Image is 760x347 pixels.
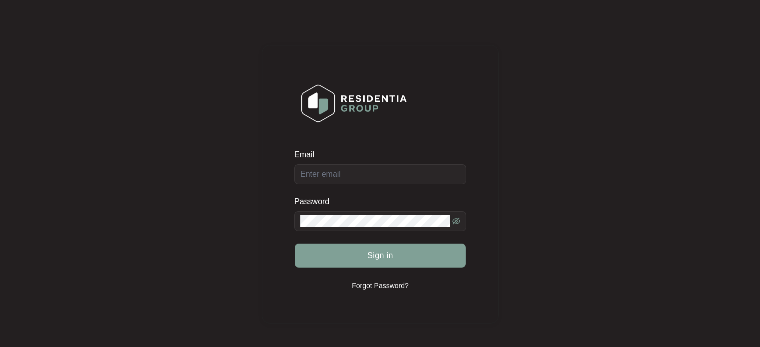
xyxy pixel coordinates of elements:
[294,164,466,184] input: Email
[295,244,466,268] button: Sign in
[452,217,460,225] span: eye-invisible
[352,281,409,291] p: Forgot Password?
[295,78,413,129] img: Login Logo
[294,150,321,160] label: Email
[294,197,337,207] label: Password
[300,215,450,227] input: Password
[367,250,393,262] span: Sign in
